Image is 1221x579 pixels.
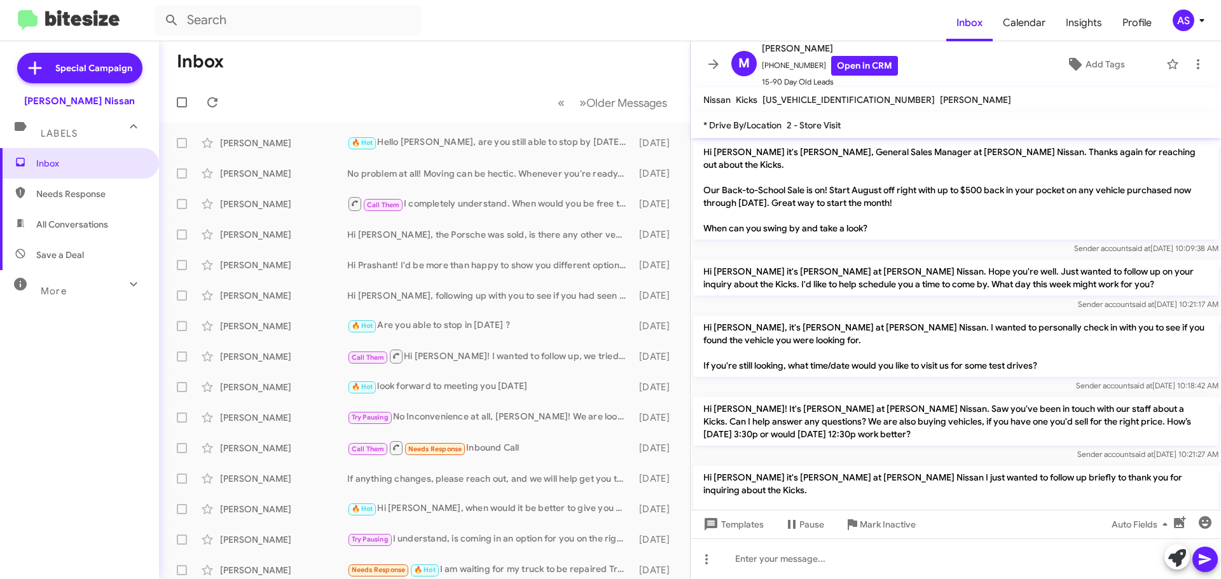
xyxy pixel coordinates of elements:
[551,90,675,116] nav: Page navigation example
[17,53,142,83] a: Special Campaign
[1162,10,1207,31] button: AS
[693,316,1218,377] p: Hi [PERSON_NAME], it's [PERSON_NAME] at [PERSON_NAME] Nissan. I wanted to personally check in wit...
[762,76,898,88] span: 15-90 Day Old Leads
[579,95,586,111] span: »
[352,413,389,421] span: Try Pausing
[633,472,680,485] div: [DATE]
[762,41,898,56] span: [PERSON_NAME]
[633,198,680,210] div: [DATE]
[347,472,633,485] div: If anything changes, please reach out, and we will help get you the most comfortable payment poss...
[946,4,993,41] a: Inbox
[347,501,633,516] div: Hi [PERSON_NAME], when would it be better to give you a call?
[220,350,347,363] div: [PERSON_NAME]
[1056,4,1112,41] a: Insights
[834,513,926,536] button: Mark Inactive
[352,139,373,147] span: 🔥 Hot
[347,196,633,212] div: I completely understand. When would you be free to stop in with the co-[PERSON_NAME] and take a l...
[347,135,633,150] div: Hello [PERSON_NAME], are you still able to stop by [DATE] here at [PERSON_NAME] Nissan?
[347,318,633,333] div: Are you able to stop in [DATE] ?
[177,51,224,72] h1: Inbox
[352,383,373,391] span: 🔥 Hot
[220,137,347,149] div: [PERSON_NAME]
[1173,10,1194,31] div: AS
[55,62,132,74] span: Special Campaign
[762,94,935,106] span: [US_VEHICLE_IDENTIFICATION_NUMBER]
[36,157,144,170] span: Inbox
[693,466,1218,540] p: Hi [PERSON_NAME] it's [PERSON_NAME] at [PERSON_NAME] Nissan I just wanted to follow up briefly to...
[633,167,680,180] div: [DATE]
[558,95,565,111] span: «
[633,533,680,546] div: [DATE]
[633,442,680,454] div: [DATE]
[1101,513,1183,536] button: Auto Fields
[831,56,898,76] a: Open in CRM
[633,381,680,393] div: [DATE]
[633,350,680,363] div: [DATE]
[1132,299,1154,309] span: said at
[347,410,633,425] div: No Inconvenience at all, [PERSON_NAME]! We are looking to assist you when you are ready !
[347,532,633,547] div: I understand, is coming in an option for you on the right vehicle?
[220,259,347,271] div: [PERSON_NAME]
[633,228,680,241] div: [DATE]
[693,140,1218,240] p: Hi [PERSON_NAME] it's [PERSON_NAME], General Sales Manager at [PERSON_NAME] Nissan. Thanks again ...
[736,94,757,106] span: Kicks
[220,381,347,393] div: [PERSON_NAME]
[352,566,406,574] span: Needs Response
[633,503,680,515] div: [DATE]
[352,445,385,453] span: Call Them
[347,289,633,302] div: Hi [PERSON_NAME], following up with you to see if you had seen anything else on our lot you might...
[633,289,680,302] div: [DATE]
[1112,4,1162,41] a: Profile
[24,95,135,107] div: [PERSON_NAME] Nissan
[633,564,680,576] div: [DATE]
[347,228,633,241] div: Hi [PERSON_NAME], the Porsche was sold, is there any other vehicle you might have some interest i...
[1130,381,1152,390] span: said at
[633,411,680,424] div: [DATE]
[586,96,667,110] span: Older Messages
[1131,449,1154,459] span: said at
[1076,381,1218,390] span: Sender account [DATE] 10:18:42 AM
[352,535,389,543] span: Try Pausing
[220,533,347,546] div: [PERSON_NAME]
[1128,243,1150,253] span: said at
[41,128,78,139] span: Labels
[738,53,750,74] span: M
[36,218,108,231] span: All Conversations
[1112,513,1173,536] span: Auto Fields
[799,513,824,536] span: Pause
[347,348,633,364] div: Hi [PERSON_NAME]! I wanted to follow up, we tried giving you a call! How can I help you?
[703,94,731,106] span: Nissan
[220,411,347,424] div: [PERSON_NAME]
[691,513,774,536] button: Templates
[633,320,680,332] div: [DATE]
[1078,299,1218,309] span: Sender account [DATE] 10:21:17 AM
[352,322,373,330] span: 🔥 Hot
[408,445,462,453] span: Needs Response
[860,513,916,536] span: Mark Inactive
[633,259,680,271] div: [DATE]
[220,320,347,332] div: [PERSON_NAME]
[347,562,633,577] div: I am waiting for my truck to be repaired Try this weekend
[352,505,373,513] span: 🔥 Hot
[367,201,400,209] span: Call Them
[693,397,1218,446] p: Hi [PERSON_NAME]! It's [PERSON_NAME] at [PERSON_NAME] Nissan. Saw you've been in touch with our s...
[701,513,764,536] span: Templates
[220,167,347,180] div: [PERSON_NAME]
[36,249,84,261] span: Save a Deal
[220,442,347,454] div: [PERSON_NAME]
[1077,449,1218,459] span: Sender account [DATE] 10:21:27 AM
[787,119,841,131] span: 2 - Store Visit
[154,5,421,36] input: Search
[693,260,1218,296] p: Hi [PERSON_NAME] it's [PERSON_NAME] at [PERSON_NAME] Nissan. Hope you're well. Just wanted to fol...
[572,90,675,116] button: Next
[347,440,633,456] div: Inbound Call
[1086,53,1125,76] span: Add Tags
[940,94,1011,106] span: [PERSON_NAME]
[220,564,347,576] div: [PERSON_NAME]
[774,513,834,536] button: Pause
[550,90,572,116] button: Previous
[36,187,144,200] span: Needs Response
[220,289,347,302] div: [PERSON_NAME]
[347,379,633,394] div: look forward to meeting you [DATE]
